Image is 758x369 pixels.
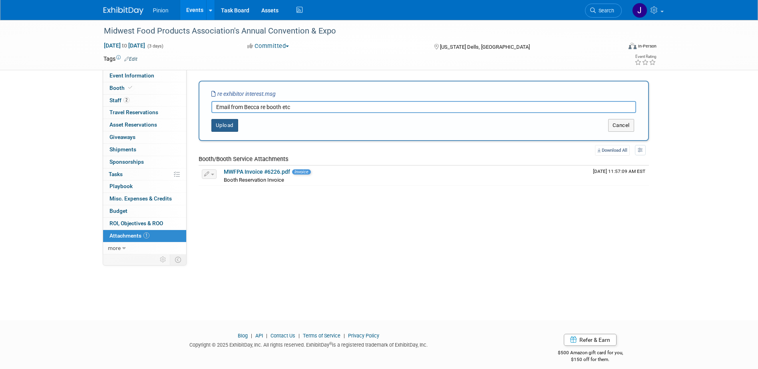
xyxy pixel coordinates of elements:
[170,254,186,265] td: Toggle Event Tabs
[526,344,655,363] div: $500 Amazon gift card for you,
[103,193,186,205] a: Misc. Expenses & Credits
[109,146,136,153] span: Shipments
[156,254,170,265] td: Personalize Event Tab Strip
[109,208,127,214] span: Budget
[526,356,655,363] div: $150 off for them.
[595,145,630,156] a: Download All
[103,242,186,254] a: more
[296,333,302,339] span: |
[109,109,158,115] span: Travel Reservations
[103,131,186,143] a: Giveaways
[264,333,269,339] span: |
[303,333,340,339] a: Terms of Service
[128,85,132,90] i: Booth reservation complete
[103,7,143,15] img: ExhibitDay
[143,232,149,238] span: 1
[103,95,186,107] a: Staff2
[103,181,186,192] a: Playbook
[109,85,134,91] span: Booth
[211,101,636,113] input: Enter description
[103,55,137,63] td: Tags
[596,8,614,14] span: Search
[103,169,186,181] a: Tasks
[245,42,292,50] button: Committed
[103,156,186,168] a: Sponsorships
[109,159,144,165] span: Sponsorships
[109,134,135,140] span: Giveaways
[211,91,276,97] i: re exhibitor interest.msg
[292,169,311,175] span: Invoice
[224,177,284,183] span: Booth Reservation Invoice
[632,3,647,18] img: Jennifer Plumisto
[238,333,248,339] a: Blog
[109,171,123,177] span: Tasks
[103,205,186,217] a: Budget
[199,155,288,163] span: Booth/Booth Service Attachments
[108,245,121,251] span: more
[123,97,129,103] span: 2
[224,169,290,175] a: MWFPA Invoice #6226.pdf
[124,56,137,62] a: Edit
[109,121,157,128] span: Asset Reservations
[342,333,347,339] span: |
[575,42,657,54] div: Event Format
[348,333,379,339] a: Privacy Policy
[101,24,610,38] div: Midwest Food Products Association's Annual Convention & Expo
[103,119,186,131] a: Asset Reservations
[103,82,186,94] a: Booth
[103,218,186,230] a: ROI, Objectives & ROO
[608,119,634,132] button: Cancel
[121,42,128,49] span: to
[255,333,263,339] a: API
[590,166,649,186] td: Upload Timestamp
[103,107,186,119] a: Travel Reservations
[638,43,657,49] div: In-Person
[109,220,163,226] span: ROI, Objectives & ROO
[109,72,154,79] span: Event Information
[103,70,186,82] a: Event Information
[271,333,295,339] a: Contact Us
[147,44,163,49] span: (3 days)
[109,195,172,202] span: Misc. Expenses & Credits
[103,339,514,349] div: Copyright © 2025 ExhibitDay, Inc. All rights reserved. ExhibitDay is a registered trademark of Ex...
[249,333,254,339] span: |
[564,334,617,346] a: Refer & Earn
[109,183,133,189] span: Playbook
[103,230,186,242] a: Attachments1
[585,4,622,18] a: Search
[109,232,149,239] span: Attachments
[329,341,332,346] sup: ®
[629,43,637,49] img: Format-Inperson.png
[593,169,645,174] span: Upload Timestamp
[440,44,530,50] span: [US_STATE] Dells, [GEOGRAPHIC_DATA]
[153,7,169,14] span: Pinion
[211,119,238,132] button: Upload
[109,97,129,103] span: Staff
[635,55,656,59] div: Event Rating
[103,144,186,156] a: Shipments
[103,42,145,49] span: [DATE] [DATE]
